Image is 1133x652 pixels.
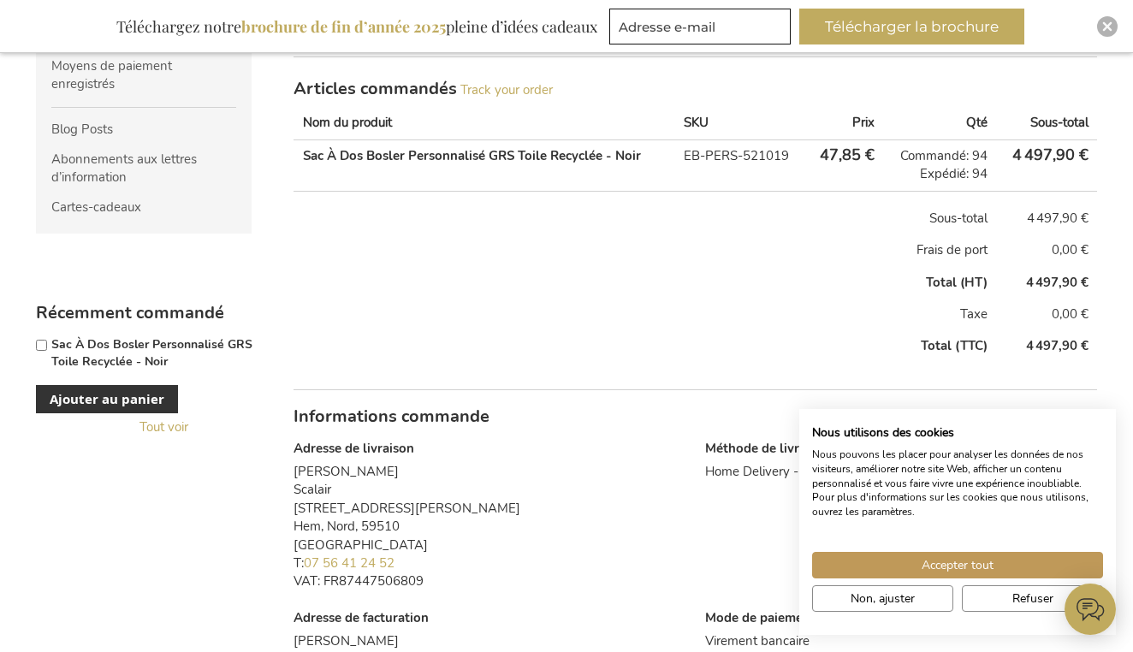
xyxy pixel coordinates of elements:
[705,440,831,457] span: Méthode de livraison
[851,590,915,608] span: Non, ajuster
[36,146,252,192] a: Abonnements aux lettres d’information
[431,39,479,56] a: Factures
[705,632,1097,650] dt: Virement bancaire
[294,405,489,428] strong: Informations commande
[1026,274,1089,291] span: 4 497,90 €
[109,9,605,44] div: Téléchargez notre pleine d’idées cadeaux
[51,336,252,370] a: Sac À Dos Bosler Personnalisé GRS Toile Recyclée - Noir
[303,147,666,165] strong: Sac À Dos Bosler Personnalisé GRS Toile Recyclée - Noir
[294,107,674,139] th: Nom du produit
[922,556,994,574] span: Accepter tout
[294,440,414,457] span: Adresse de livraison
[972,165,988,182] span: 94
[674,107,806,139] th: SKU
[799,9,1024,44] button: Télécharger la brochure
[926,274,988,291] strong: Total (HT)
[609,9,796,50] form: marketing offers and promotions
[36,340,47,351] input: Ajouter au panier
[294,234,996,266] th: Frais de port
[806,107,884,139] th: Prix
[1065,584,1116,635] iframe: belco-activator-frame
[294,609,429,626] span: Adresse de facturation
[36,301,224,324] strong: Récemment commandé
[812,585,953,612] button: Ajustez les préférences de cookie
[972,147,988,164] span: 94
[812,425,1103,441] h2: Nous utilisons des cookies
[1097,16,1118,37] div: Close
[996,107,1097,139] th: Sous-total
[674,140,806,191] td: EB-PERS-521019
[36,385,178,413] button: Ajouter au panier
[1012,145,1089,165] span: 4 497,90 €
[294,191,996,234] th: Sous-total
[705,463,1097,481] div: Home Delivery - Your parcel delivered to your doorstep
[1052,241,1089,258] span: 0,00 €
[962,585,1103,612] button: Refuser tous les cookies
[460,81,553,98] a: Track your order
[884,107,996,139] th: Qté
[496,39,652,56] a: Livraisons de la commande
[1102,21,1112,32] img: Close
[241,16,446,37] b: brochure de fin d’année 2025
[50,390,164,408] span: Ajouter au panier
[1027,210,1089,227] span: 4 497,90 €
[294,299,996,330] th: Taxe
[820,145,875,165] span: 47,85 €
[920,165,972,182] span: Expédié
[304,554,394,572] a: 07 56 41 24 52
[294,39,414,56] strong: Articles commandés
[921,337,988,354] strong: Total (TTC)
[812,552,1103,578] button: Accepter tous les cookies
[294,80,457,98] strong: Articles commandés
[900,147,972,164] span: Commandé
[36,116,252,143] a: Blog Posts
[1052,305,1089,323] span: 0,00 €
[812,448,1103,519] p: Nous pouvons les placer pour analyser les données de nos visiteurs, améliorer notre site Web, aff...
[36,194,252,221] a: Cartes-cadeaux
[1026,337,1089,354] span: 4 497,90 €
[36,53,252,98] a: Moyens de paiement enregistrés
[1012,590,1053,608] span: Refuser
[705,609,816,626] span: Mode de paiement
[294,463,685,591] address: [PERSON_NAME] Scalair [STREET_ADDRESS][PERSON_NAME] Hem, Nord, 59510 [GEOGRAPHIC_DATA] T: VAT: FR...
[609,9,791,44] input: Adresse e-mail
[139,418,188,436] a: Tout voir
